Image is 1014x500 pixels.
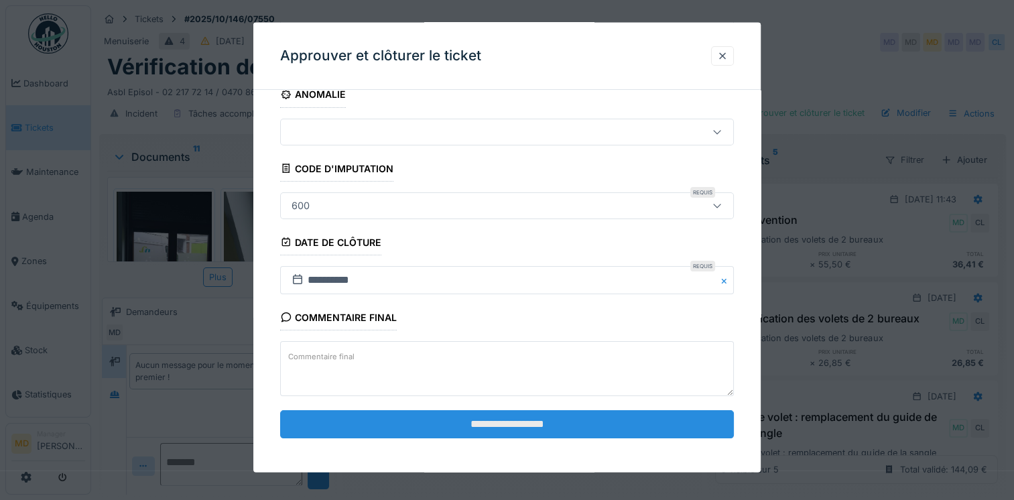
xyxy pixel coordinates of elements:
h3: Approuver et clôturer le ticket [280,48,481,64]
label: Commentaire final [286,349,357,365]
div: 600 [286,198,315,212]
div: Code d'imputation [280,158,393,181]
div: Anomalie [280,84,346,107]
div: Date de clôture [280,232,381,255]
div: Requis [690,260,715,271]
button: Close [719,265,734,294]
div: Commentaire final [280,307,397,330]
div: Requis [690,186,715,197]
